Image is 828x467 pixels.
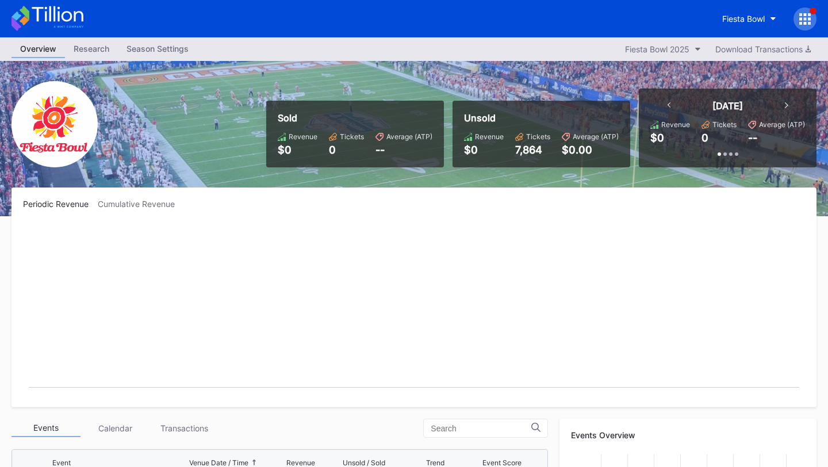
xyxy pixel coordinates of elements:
div: Tickets [526,132,550,141]
div: [DATE] [712,100,743,112]
div: $0 [278,144,317,156]
div: Revenue [289,132,317,141]
div: Average (ATP) [573,132,619,141]
div: $0.00 [562,144,619,156]
div: Trend [426,458,444,467]
img: FiestaBowl.png [11,81,98,167]
div: Revenue [661,120,690,129]
div: Average (ATP) [386,132,432,141]
div: Revenue [475,132,504,141]
div: Periodic Revenue [23,199,98,209]
input: Search [431,424,531,433]
a: Overview [11,40,65,58]
button: Fiesta Bowl 2025 [619,41,707,57]
div: Fiesta Bowl 2025 [625,44,689,54]
div: 0 [329,144,364,156]
div: Event Score [482,458,522,467]
div: $0 [650,132,664,144]
div: Research [65,40,118,57]
div: 0 [701,132,708,144]
div: Cumulative Revenue [98,199,184,209]
div: Tickets [340,132,364,141]
div: Revenue [286,458,315,467]
div: Events [11,419,80,437]
div: 7,864 [515,144,550,156]
div: Event [52,458,71,467]
div: Calendar [80,419,149,437]
a: Season Settings [118,40,197,58]
div: Sold [278,112,432,124]
div: Tickets [712,120,737,129]
div: $0 [464,144,504,156]
div: -- [748,132,757,144]
div: Season Settings [118,40,197,57]
svg: Chart title [23,223,805,396]
div: Transactions [149,419,218,437]
div: Unsold [464,112,619,124]
div: Events Overview [571,430,805,440]
div: -- [375,144,432,156]
div: Unsold / Sold [343,458,385,467]
button: Download Transactions [710,41,816,57]
div: Download Transactions [715,44,811,54]
button: Fiesta Bowl [714,8,785,29]
a: Research [65,40,118,58]
div: Venue Date / Time [189,458,248,467]
div: Average (ATP) [759,120,805,129]
div: Fiesta Bowl [722,14,765,24]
